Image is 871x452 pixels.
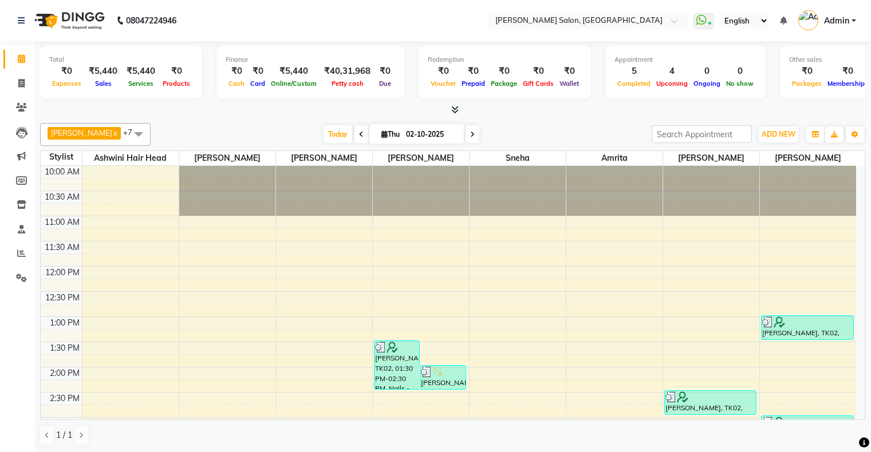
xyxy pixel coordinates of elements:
div: Redemption [428,55,582,65]
span: Wallet [557,80,582,88]
div: ₹5,440 [84,65,122,78]
span: 1 / 1 [56,429,72,441]
span: Completed [614,80,653,88]
span: Online/Custom [268,80,320,88]
button: ADD NEW [759,126,798,142]
div: ₹0 [49,65,84,78]
span: Admin [824,15,849,27]
span: Packages [789,80,825,88]
img: logo [29,5,108,37]
div: ₹5,440 [268,65,320,78]
span: Today [324,125,352,143]
div: ₹0 [488,65,520,78]
div: ₹0 [160,65,193,78]
div: 10:00 AM [42,166,82,178]
span: [PERSON_NAME] [373,151,469,165]
div: ₹0 [789,65,825,78]
div: ₹0 [459,65,488,78]
div: ₹0 [247,65,268,78]
a: x [112,128,117,137]
span: Thu [379,130,403,138]
span: Ashwini Hair Head [82,151,179,165]
span: No show [723,80,756,88]
span: Products [160,80,193,88]
div: 0 [691,65,723,78]
span: Voucher [428,80,459,88]
span: +7 [123,128,141,137]
span: Gift Cards [520,80,557,88]
span: Prepaid [459,80,488,88]
span: [PERSON_NAME] [663,151,759,165]
span: Cash [226,80,247,88]
div: [PERSON_NAME], TK02, 01:30 PM-02:30 PM, Nails - Gel Polish - New (₹600),Nails - Add On Gel Polish... [375,341,420,389]
span: Ongoing [691,80,723,88]
div: 12:30 PM [43,292,82,304]
div: [PERSON_NAME], TK02, 01:00 PM-01:30 PM, Colouring - Root Touch-Up ([MEDICAL_DATA]-Free) - New (₹1... [762,316,853,339]
span: [PERSON_NAME] [276,151,372,165]
div: 4 [653,65,691,78]
input: 2025-10-02 [403,126,460,143]
div: ₹0 [825,65,871,78]
div: 3:00 PM [48,418,82,430]
div: ₹0 [557,65,582,78]
div: 2:00 PM [48,367,82,379]
span: Memberships [825,80,871,88]
span: Sneha [470,151,566,165]
div: [PERSON_NAME], TK02, 03:00 PM-03:30 PM, Colouring - Root Touch-Up ([MEDICAL_DATA]-Free) - New (₹1... [762,416,853,439]
span: [PERSON_NAME] [760,151,857,165]
span: Expenses [49,80,84,88]
span: Upcoming [653,80,691,88]
span: Due [376,80,394,88]
div: 2:30 PM [48,392,82,405]
span: [PERSON_NAME] [179,151,275,165]
span: Services [125,80,156,88]
div: 11:00 AM [42,216,82,228]
div: Total [49,55,193,65]
b: 08047224946 [126,5,176,37]
div: Stylist [41,151,82,163]
div: [PERSON_NAME], TK02, 02:30 PM-03:00 PM, Hair Spa - Repair Hair Ritual - New (₹3500) [665,391,756,414]
div: 1:30 PM [48,342,82,354]
div: ₹40,31,968 [320,65,375,78]
span: Petty cash [329,80,366,88]
div: 10:30 AM [42,191,82,203]
span: Card [247,80,268,88]
div: ₹0 [520,65,557,78]
div: 0 [723,65,756,78]
span: ADD NEW [762,130,795,138]
img: Admin [798,10,818,30]
div: [PERSON_NAME], TK01, 02:00 PM-02:30 PM, Nails - Stick On Nails - New (₹800) [420,366,466,389]
div: 5 [614,65,653,78]
span: Amrita [566,151,663,165]
div: ₹0 [375,65,395,78]
div: ₹0 [428,65,459,78]
span: Sales [92,80,115,88]
div: ₹5,440 [122,65,160,78]
div: 12:00 PM [43,267,82,279]
div: Appointment [614,55,756,65]
div: 11:30 AM [42,241,82,253]
div: Finance [226,55,395,65]
div: 1:00 PM [48,317,82,329]
span: Package [488,80,520,88]
span: [PERSON_NAME] [51,128,112,137]
input: Search Appointment [652,125,752,143]
div: ₹0 [226,65,247,78]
